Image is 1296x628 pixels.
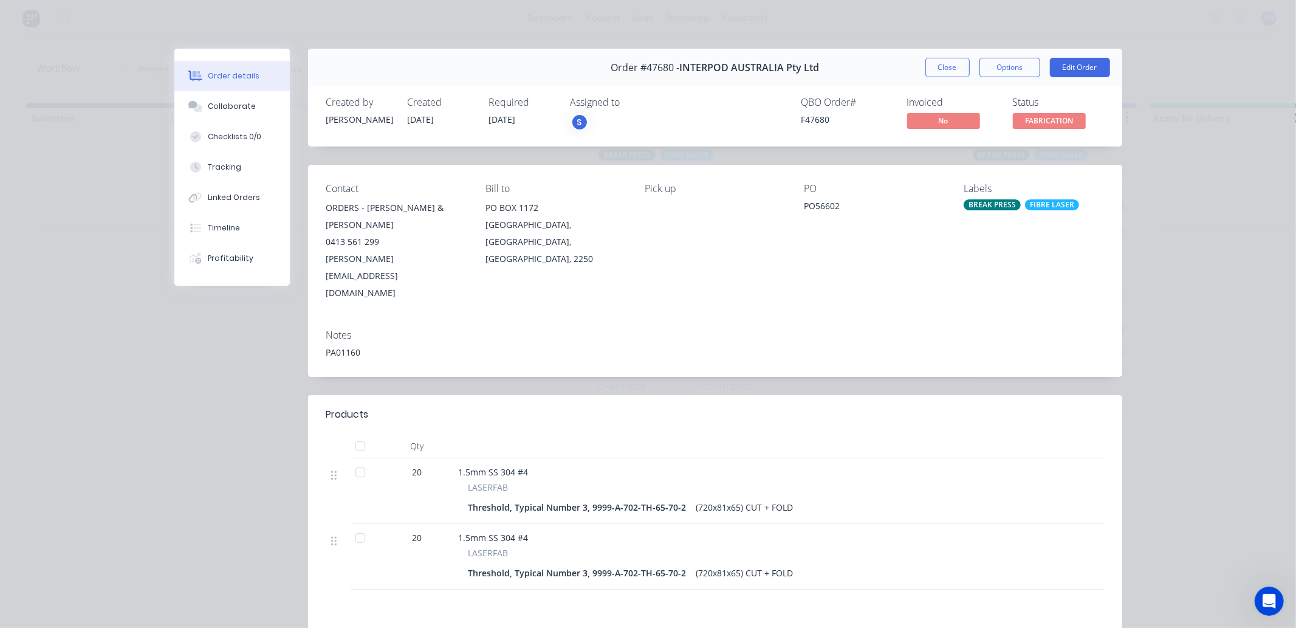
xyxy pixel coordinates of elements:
[485,199,625,216] div: PO BOX 1172
[468,481,509,494] span: LASERFAB
[174,213,290,243] button: Timeline
[208,223,240,233] div: Timeline
[174,152,290,182] button: Tracking
[979,58,1040,77] button: Options
[326,199,466,233] div: ORDERS - [PERSON_NAME] & [PERSON_NAME]
[907,113,980,128] span: No
[326,199,466,302] div: ORDERS - [PERSON_NAME] & [PERSON_NAME]0413 561 299[PERSON_NAME][EMAIL_ADDRESS][DOMAIN_NAME]
[326,183,466,195] div: Contact
[1013,113,1086,131] button: FABRICATION
[408,114,434,125] span: [DATE]
[645,183,784,195] div: Pick up
[907,97,998,108] div: Invoiced
[468,499,691,516] div: Threshold, Typical Number 3, 9999-A-702-TH-65-70-2
[174,91,290,122] button: Collaborate
[485,216,625,267] div: [GEOGRAPHIC_DATA], [GEOGRAPHIC_DATA], [GEOGRAPHIC_DATA], 2250
[208,71,259,81] div: Order details
[801,113,893,126] div: F47680
[964,183,1103,195] div: Labels
[174,122,290,152] button: Checklists 0/0
[485,183,625,195] div: Bill to
[459,466,529,478] span: 1.5mm SS 304 #4
[326,250,466,302] div: [PERSON_NAME][EMAIL_ADDRESS][DOMAIN_NAME]
[1025,199,1079,210] div: FIBRE LASER
[571,97,692,108] div: Assigned to
[413,466,422,478] span: 20
[489,97,556,108] div: Required
[208,101,256,112] div: Collaborate
[208,131,261,142] div: Checklists 0/0
[326,330,1104,341] div: Notes
[326,233,466,250] div: 0413 561 299
[468,564,691,582] div: Threshold, Typical Number 3, 9999-A-702-TH-65-70-2
[611,62,679,74] span: Order #47680 -
[571,113,589,131] button: S
[326,346,1104,359] div: PA01160
[208,162,241,173] div: Tracking
[964,199,1021,210] div: BREAK PRESS
[468,547,509,559] span: LASERFAB
[925,58,970,77] button: Close
[691,499,798,516] div: (720x81x65) CUT + FOLD
[326,113,393,126] div: [PERSON_NAME]
[691,564,798,582] div: (720x81x65) CUT + FOLD
[1050,58,1110,77] button: Edit Order
[326,97,393,108] div: Created by
[804,199,944,216] div: PO56602
[381,434,454,458] div: Qty
[1255,587,1284,616] iframe: Intercom live chat
[1013,113,1086,128] span: FABRICATION
[174,61,290,91] button: Order details
[801,97,893,108] div: QBO Order #
[804,183,944,195] div: PO
[485,199,625,267] div: PO BOX 1172[GEOGRAPHIC_DATA], [GEOGRAPHIC_DATA], [GEOGRAPHIC_DATA], 2250
[679,62,819,74] span: INTERPOD AUSTRALIA Pty Ltd
[1013,97,1104,108] div: Status
[174,182,290,213] button: Linked Orders
[489,114,516,125] span: [DATE]
[413,531,422,544] span: 20
[174,243,290,274] button: Profitability
[326,407,369,422] div: Products
[208,192,260,203] div: Linked Orders
[208,253,253,264] div: Profitability
[459,532,529,543] span: 1.5mm SS 304 #4
[408,97,475,108] div: Created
